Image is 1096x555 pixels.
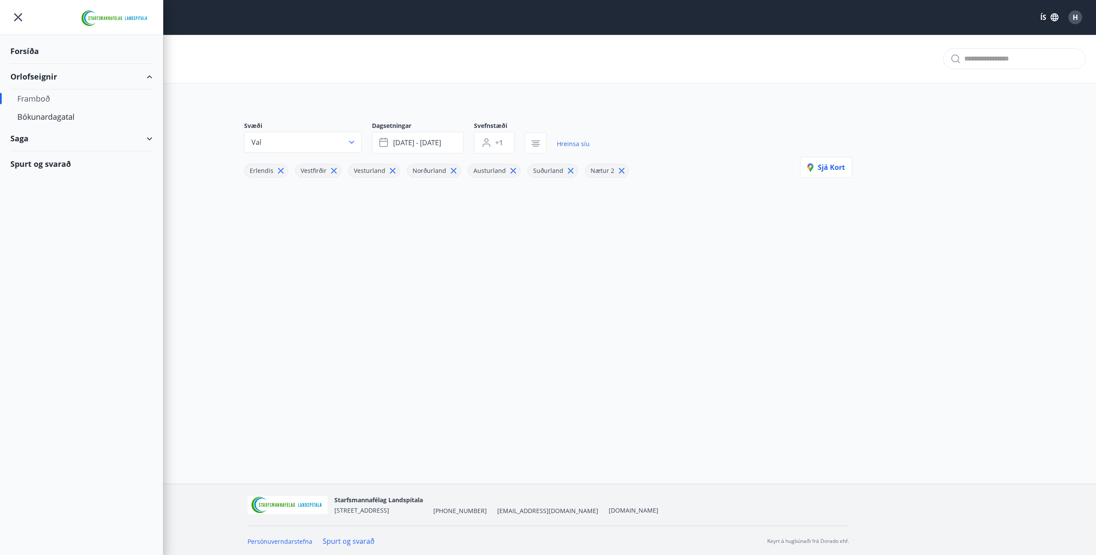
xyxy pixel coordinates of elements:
[334,506,389,514] span: [STREET_ADDRESS]
[348,164,400,178] div: Vesturland
[334,496,423,504] span: Starfsmannafélag Landspítala
[10,10,26,25] button: menu
[533,166,563,175] span: Suðurland
[1065,7,1086,28] button: H
[10,151,152,176] div: Spurt og svarað
[244,132,362,153] button: Val
[323,536,375,546] a: Spurt og svarað
[78,10,152,27] img: union_logo
[527,164,578,178] div: Suðurland
[591,166,614,175] span: Nætur 2
[251,137,261,147] span: Val
[557,134,590,153] a: Hreinsa síu
[248,496,328,514] img: 55zIgFoyM5pksCsVQ4sUOj1FUrQvjI8pi0QwpkWm.png
[807,163,845,172] span: Sjá kort
[248,537,312,545] a: Persónuverndarstefna
[10,126,152,151] div: Saga
[474,121,525,132] span: Svefnstæði
[497,507,598,515] span: [EMAIL_ADDRESS][DOMAIN_NAME]
[800,157,852,178] button: Sjá kort
[17,108,146,126] div: Bókunardagatal
[244,164,288,178] div: Erlendis
[413,166,446,175] span: Norðurland
[468,164,521,178] div: Austurland
[250,166,273,175] span: Erlendis
[433,507,487,515] span: [PHONE_NUMBER]
[372,132,464,153] button: [DATE] - [DATE]
[393,138,441,147] span: [DATE] - [DATE]
[407,164,461,178] div: Norðurland
[10,38,152,64] div: Forsíða
[495,138,503,147] span: +1
[585,164,629,178] div: Nætur 2
[1073,13,1078,22] span: H
[767,537,849,545] p: Keyrt á hugbúnaði frá Dorado ehf.
[17,89,146,108] div: Framboð
[372,121,474,132] span: Dagsetningar
[473,166,506,175] span: Austurland
[354,166,385,175] span: Vesturland
[474,132,515,153] button: +1
[301,166,327,175] span: Vestfirðir
[1036,10,1063,25] button: ÍS
[609,506,658,514] a: [DOMAIN_NAME]
[295,164,341,178] div: Vestfirðir
[244,121,372,132] span: Svæði
[10,64,152,89] div: Orlofseignir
